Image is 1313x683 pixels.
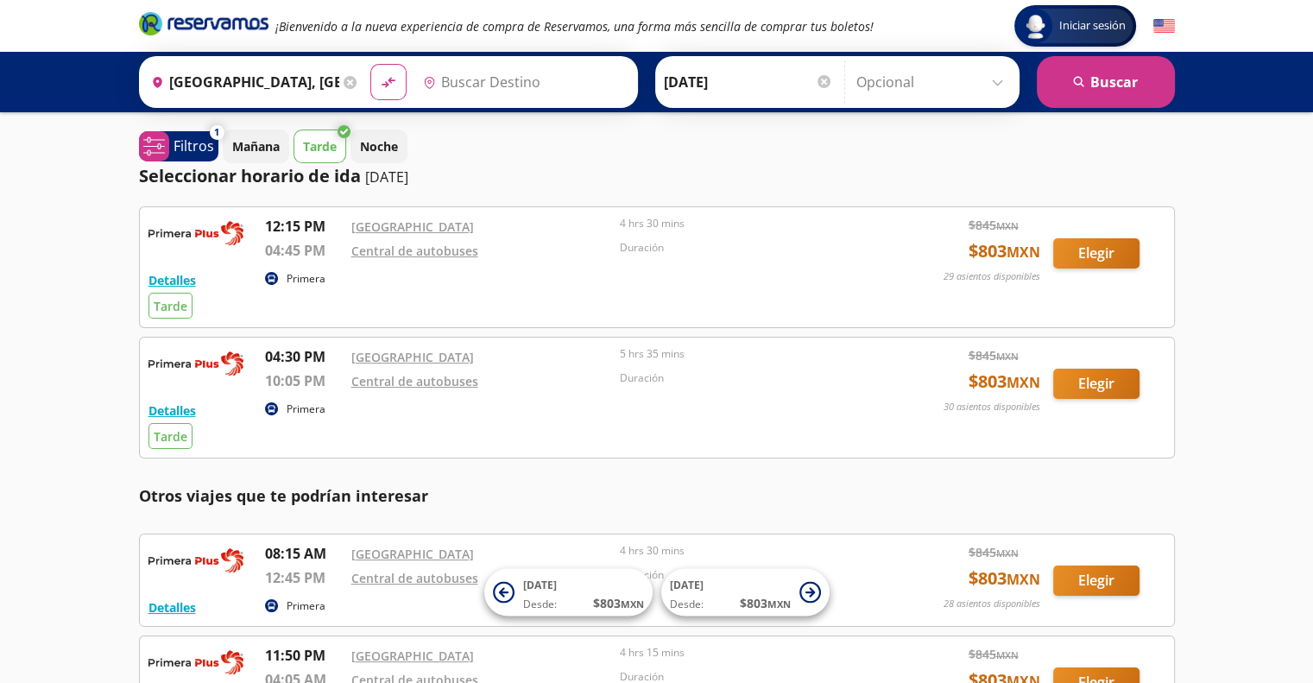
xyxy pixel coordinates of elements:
p: Mañana [232,137,280,155]
button: Mañana [223,130,289,163]
p: Seleccionar horario de ida [139,163,361,189]
a: [GEOGRAPHIC_DATA] [351,546,474,562]
small: MXN [767,598,791,610]
span: Desde: [670,597,704,612]
small: MXN [621,598,644,610]
input: Elegir Fecha [664,60,833,104]
p: Filtros [174,136,214,156]
em: ¡Bienvenido a la nueva experiencia de compra de Reservamos, una forma más sencilla de comprar tus... [275,18,874,35]
span: $ 803 [969,238,1040,264]
i: Brand Logo [139,10,268,36]
button: English [1153,16,1175,37]
a: Central de autobuses [351,373,478,389]
img: RESERVAMOS [148,346,243,381]
span: $ 845 [969,645,1019,663]
button: Tarde [294,130,346,163]
p: 28 asientos disponibles [944,597,1040,611]
p: 4 hrs 30 mins [620,216,881,231]
p: Primera [287,598,325,614]
span: Iniciar sesión [1052,17,1133,35]
p: Tarde [303,137,337,155]
span: $ 803 [740,594,791,612]
span: $ 845 [969,346,1019,364]
p: 10:05 PM [265,370,343,391]
button: Buscar [1037,56,1175,108]
button: [DATE]Desde:$803MXN [661,569,830,617]
button: Elegir [1053,238,1139,269]
p: 12:15 PM [265,216,343,237]
a: Brand Logo [139,10,268,41]
p: Duración [620,567,881,583]
p: Duración [620,370,881,386]
img: RESERVAMOS [148,645,243,680]
input: Buscar Origen [144,60,339,104]
p: 04:45 PM [265,240,343,261]
span: Tarde [154,428,187,445]
small: MXN [996,547,1019,560]
span: [DATE] [523,578,557,592]
a: [GEOGRAPHIC_DATA] [351,648,474,664]
p: 4 hrs 15 mins [620,645,881,661]
p: Primera [287,402,325,417]
img: RESERVAMOS [148,216,243,250]
input: Opcional [856,60,1011,104]
button: Detalles [148,402,196,420]
span: $ 803 [593,594,644,612]
p: 11:50 PM [265,645,343,666]
button: Noche [350,130,407,163]
span: $ 845 [969,216,1019,234]
button: Elegir [1053,369,1139,399]
p: 08:15 AM [265,543,343,564]
a: Central de autobuses [351,570,478,586]
span: 1 [214,125,219,140]
p: 12:45 PM [265,567,343,588]
small: MXN [996,648,1019,661]
span: Tarde [154,298,187,314]
img: RESERVAMOS [148,543,243,578]
span: $ 803 [969,566,1040,591]
small: MXN [1007,373,1040,392]
span: [DATE] [670,578,704,592]
button: 1Filtros [139,131,218,161]
input: Buscar Destino [416,60,628,104]
a: [GEOGRAPHIC_DATA] [351,218,474,235]
p: 4 hrs 30 mins [620,543,881,559]
p: 04:30 PM [265,346,343,367]
button: Elegir [1053,566,1139,596]
button: Detalles [148,271,196,289]
p: 5 hrs 35 mins [620,346,881,362]
span: Desde: [523,597,557,612]
p: Primera [287,271,325,287]
p: Noche [360,137,398,155]
p: Duración [620,240,881,256]
button: Detalles [148,598,196,617]
p: Otros viajes que te podrían interesar [139,484,1175,508]
a: [GEOGRAPHIC_DATA] [351,349,474,365]
span: $ 803 [969,369,1040,395]
p: 30 asientos disponibles [944,400,1040,414]
button: [DATE]Desde:$803MXN [484,569,653,617]
small: MXN [996,219,1019,232]
a: Central de autobuses [351,243,478,259]
p: [DATE] [365,167,408,187]
span: $ 845 [969,543,1019,561]
p: 29 asientos disponibles [944,269,1040,284]
small: MXN [1007,570,1040,589]
small: MXN [996,350,1019,363]
small: MXN [1007,243,1040,262]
